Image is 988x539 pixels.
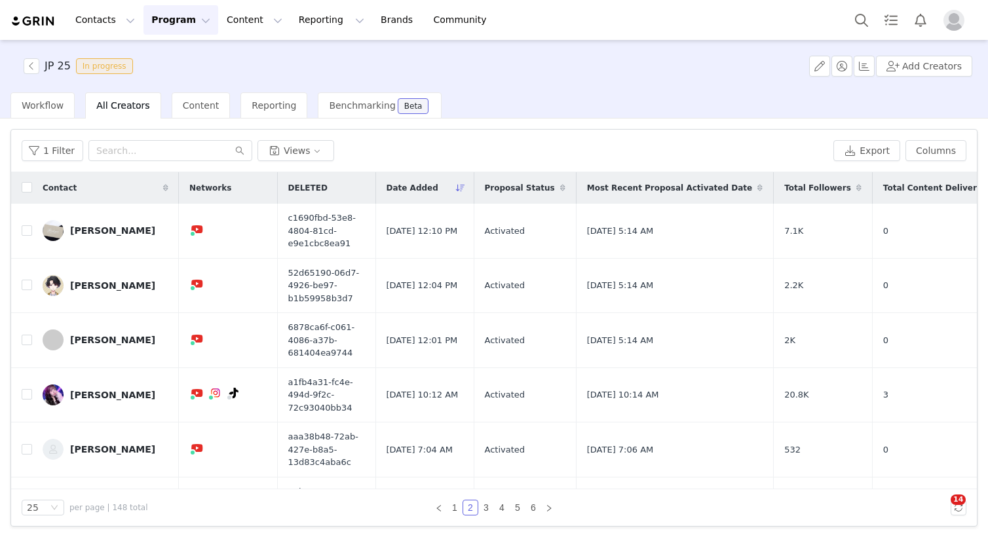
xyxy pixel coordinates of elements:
[485,443,525,456] span: Activated
[447,500,462,515] a: 1
[463,500,478,515] li: 2
[404,102,423,110] div: Beta
[936,10,978,31] button: Profile
[943,10,964,31] img: placeholder-profile.jpg
[10,15,56,28] img: grin logo
[43,329,168,350] a: [PERSON_NAME]
[70,280,155,291] div: [PERSON_NAME]
[847,5,876,35] button: Search
[387,182,438,194] span: Date Added
[545,504,553,512] i: icon: right
[50,504,58,513] i: icon: down
[88,140,252,161] input: Search...
[387,334,458,347] span: [DATE] 12:01 PM
[143,5,218,35] button: Program
[485,182,555,194] span: Proposal Status
[288,430,365,469] span: aaa38b48-72ab-427e-b8a5-13d83c4aba6c
[784,182,851,194] span: Total Followers
[43,384,168,405] a: [PERSON_NAME]
[951,494,966,505] span: 14
[96,100,149,111] span: All Creators
[587,225,654,238] span: [DATE] 5:14 AM
[924,494,955,526] iframe: Intercom live chat
[478,500,494,515] li: 3
[479,500,493,515] a: 3
[784,279,803,292] span: 2.2K
[43,220,64,241] img: 005cbf1a-fee9-4fe9-b8f5-d362f61dfdd8--s.jpg
[876,56,972,77] button: Add Creators
[288,182,328,194] span: DELETED
[24,58,138,74] span: [object Object]
[463,500,478,515] a: 2
[387,388,459,401] span: [DATE] 10:12 AM
[70,390,155,400] div: [PERSON_NAME]
[784,443,801,456] span: 532
[784,334,795,347] span: 2K
[485,279,525,292] span: Activated
[69,502,148,513] span: per page | 148 total
[587,388,659,401] span: [DATE] 10:14 AM
[288,267,365,305] span: 52d65190-06d7-4926-be97-b1b59958b3d7
[784,225,803,238] span: 7.1K
[288,485,365,524] span: 90b71798-c7e1-4386-bd0d-ceaf7104648d
[833,140,900,161] button: Export
[883,182,988,194] span: Total Content Delivered
[288,321,365,360] span: 6878ca6f-c061-4086-a37b-681404ea9744
[877,5,905,35] a: Tasks
[495,500,509,515] a: 4
[43,384,64,405] img: cf35cad8-0b38-4cbb-8ad3-4144ee08e0a0.jpg
[67,5,143,35] button: Contacts
[183,100,219,111] span: Content
[288,212,365,250] span: c1690fbd-53e8-4804-81cd-e9e1cbc8ea91
[76,58,133,74] span: In progress
[373,5,425,35] a: Brands
[329,100,395,111] span: Benchmarking
[288,376,365,415] span: a1fb4a31-fc4e-494d-9f2c-72c93040bb34
[485,334,525,347] span: Activated
[43,439,64,460] img: 00e19072-c75a-4615-983b-50a7b20591ef--s.jpg
[510,500,525,515] a: 5
[541,500,557,515] li: Next Page
[906,5,935,35] button: Notifications
[587,279,654,292] span: [DATE] 5:14 AM
[587,334,654,347] span: [DATE] 5:14 AM
[45,58,71,74] h3: JP 25
[387,443,453,456] span: [DATE] 7:04 AM
[70,335,155,345] div: [PERSON_NAME]
[525,500,541,515] li: 6
[291,5,372,35] button: Reporting
[43,182,77,194] span: Contact
[252,100,296,111] span: Reporting
[43,439,168,460] a: [PERSON_NAME]
[387,279,458,292] span: [DATE] 12:04 PM
[257,140,334,161] button: Views
[485,388,525,401] span: Activated
[43,275,64,296] img: 3a8c4579-181c-4b85-b36f-3bfbdbb89b76--s.jpg
[43,220,168,241] a: [PERSON_NAME]
[22,140,83,161] button: 1 Filter
[43,275,168,296] a: [PERSON_NAME]
[526,500,541,515] a: 6
[210,388,221,398] img: instagram.svg
[784,388,808,401] span: 20.8K
[70,225,155,236] div: [PERSON_NAME]
[70,444,155,455] div: [PERSON_NAME]
[435,504,443,512] i: icon: left
[587,182,752,194] span: Most Recent Proposal Activated Date
[219,5,290,35] button: Content
[22,100,64,111] span: Workflow
[485,225,525,238] span: Activated
[235,146,244,155] i: icon: search
[905,140,966,161] button: Columns
[27,500,39,515] div: 25
[431,500,447,515] li: Previous Page
[189,182,231,194] span: Networks
[587,443,654,456] span: [DATE] 7:06 AM
[494,500,510,515] li: 4
[387,225,458,238] span: [DATE] 12:10 PM
[425,5,500,35] a: Community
